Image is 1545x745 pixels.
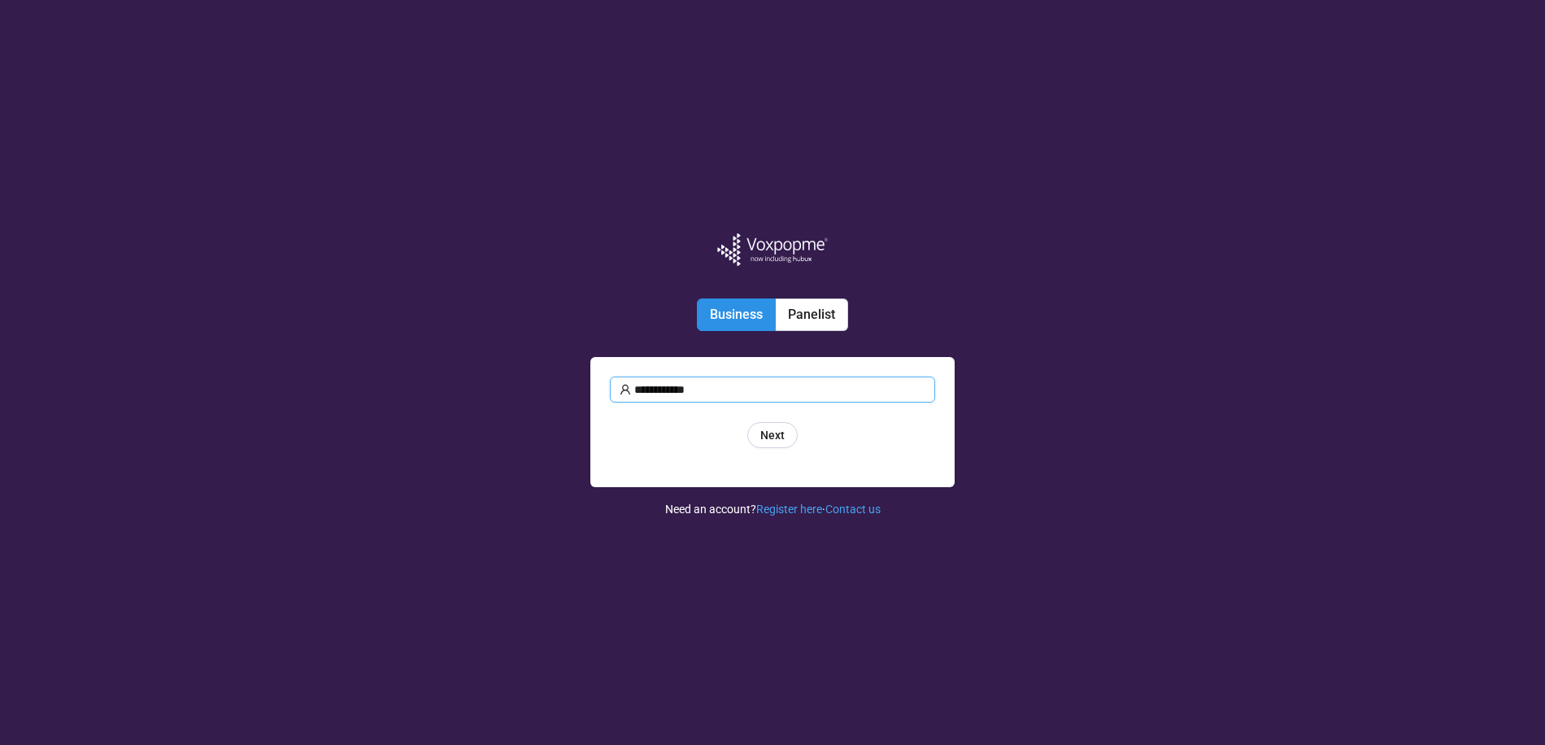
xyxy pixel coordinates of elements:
[665,487,881,518] div: Need an account? ·
[710,307,763,322] span: Business
[825,503,881,516] a: Contact us
[620,384,631,395] span: user
[756,503,822,516] a: Register here
[747,422,798,448] button: Next
[788,307,835,322] span: Panelist
[760,426,785,444] span: Next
